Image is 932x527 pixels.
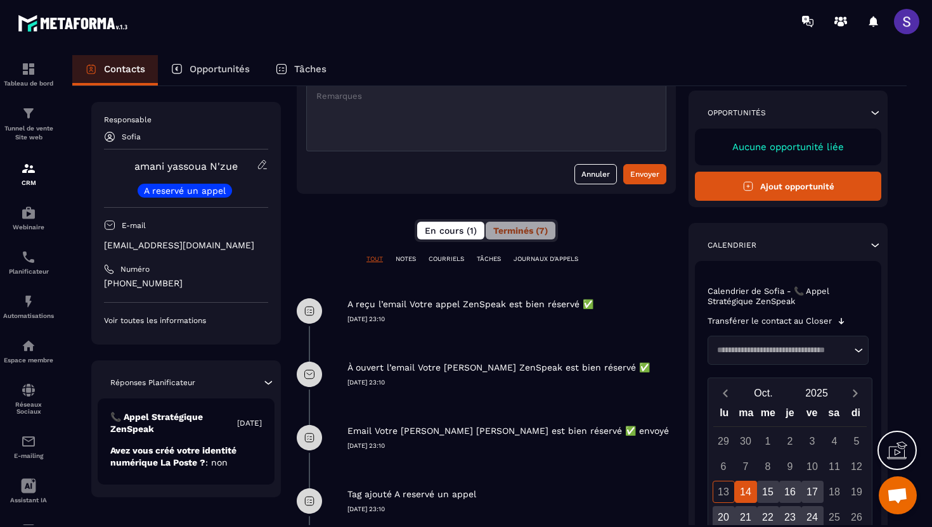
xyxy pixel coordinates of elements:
a: Assistant IA [3,469,54,513]
img: formation [21,61,36,77]
div: ve [801,404,823,426]
img: formation [21,161,36,176]
button: Terminés (7) [486,222,555,239]
p: Transférer le contact au Closer [708,316,832,326]
a: formationformationTunnel de vente Site web [3,96,54,151]
p: [EMAIL_ADDRESS][DOMAIN_NAME] [104,239,268,251]
div: 2 [779,430,801,452]
p: E-mail [122,220,146,231]
div: 18 [824,481,846,503]
p: Réseaux Sociaux [3,401,54,415]
div: 8 [757,455,779,478]
div: Envoyer [630,168,659,181]
p: COURRIELS [429,255,464,263]
a: social-networksocial-networkRéseaux Sociaux [3,373,54,424]
a: formationformationCRM [3,151,54,196]
p: [DATE] 23:10 [347,315,676,324]
p: E-mailing [3,452,54,459]
img: automations [21,294,36,309]
p: Webinaire [3,224,54,231]
a: Contacts [72,55,158,86]
p: Planificateur [3,268,54,275]
p: [PHONE_NUMBER] [104,277,268,289]
img: email [21,434,36,449]
span: : non [205,457,228,467]
button: Previous month [713,384,737,402]
img: automations [21,205,36,220]
img: scheduler [21,250,36,265]
div: 14 [735,481,757,503]
p: NOTES [396,255,416,263]
p: Voir toutes les informations [104,315,268,326]
p: [DATE] 23:10 [347,378,676,387]
a: formationformationTableau de bord [3,52,54,96]
img: automations [21,338,36,353]
p: TÂCHES [477,255,501,263]
p: Contacts [104,63,145,75]
p: A reçu l’email Votre appel ZenSpeak est bien réservé ✅ [347,298,593,310]
p: Opportunités [190,63,250,75]
div: di [845,404,867,426]
a: automationsautomationsAutomatisations [3,284,54,329]
a: Opportunités [158,55,262,86]
div: 16 [779,481,801,503]
span: En cours (1) [425,225,477,236]
p: Avez vous créé votre identité numérique La Poste ? [110,445,262,469]
p: Calendrier de Sofia - 📞 Appel Stratégique ZenSpeak [708,286,869,307]
div: 1 [757,430,779,452]
div: 15 [757,481,779,503]
p: Calendrier [708,240,756,250]
span: Terminés (7) [493,225,548,236]
button: Annuler [574,164,617,184]
p: Sofia [122,132,141,141]
p: [DATE] [237,418,262,428]
div: 7 [735,455,757,478]
button: Ajout opportunité [695,172,881,201]
div: 19 [846,481,868,503]
div: Search for option [708,336,869,365]
p: Réponses Planificateur [110,378,195,388]
img: formation [21,106,36,121]
p: Tunnel de vente Site web [3,124,54,142]
a: automationsautomationsWebinaire [3,196,54,240]
p: [DATE] 23:10 [347,505,676,514]
p: TOUT [366,255,383,263]
div: 13 [713,481,735,503]
img: social-network [21,383,36,398]
p: Numéro [120,264,150,274]
div: 5 [846,430,868,452]
p: 📞 Appel Stratégique ZenSpeak [110,411,237,435]
p: Responsable [104,115,268,125]
div: 4 [824,430,846,452]
div: Ouvrir le chat [879,476,917,514]
button: Next month [843,384,867,402]
p: CRM [3,179,54,186]
div: je [779,404,801,426]
p: Espace membre [3,357,54,364]
p: A reservé un appel [144,186,226,195]
div: 11 [824,455,846,478]
input: Search for option [713,344,851,357]
div: 9 [779,455,801,478]
div: lu [713,404,735,426]
a: Tâches [262,55,339,86]
p: JOURNAUX D'APPELS [514,255,578,263]
p: Tâches [294,63,327,75]
p: Tableau de bord [3,80,54,87]
p: Assistant IA [3,497,54,504]
p: Automatisations [3,312,54,319]
a: automationsautomationsEspace membre [3,329,54,373]
div: 29 [713,430,735,452]
a: emailemailE-mailing [3,424,54,469]
p: Opportunités [708,108,766,118]
div: 6 [713,455,735,478]
div: 10 [801,455,824,478]
p: Tag ajouté A reservé un appel [347,488,476,500]
div: 3 [801,430,824,452]
button: Envoyer [623,164,666,184]
div: 30 [735,430,757,452]
a: amani yassoua N'zue [134,160,238,172]
div: 17 [801,481,824,503]
p: Email Votre [PERSON_NAME] [PERSON_NAME] est bien réservé ✅ envoyé [347,425,669,437]
button: Open years overlay [790,382,843,404]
